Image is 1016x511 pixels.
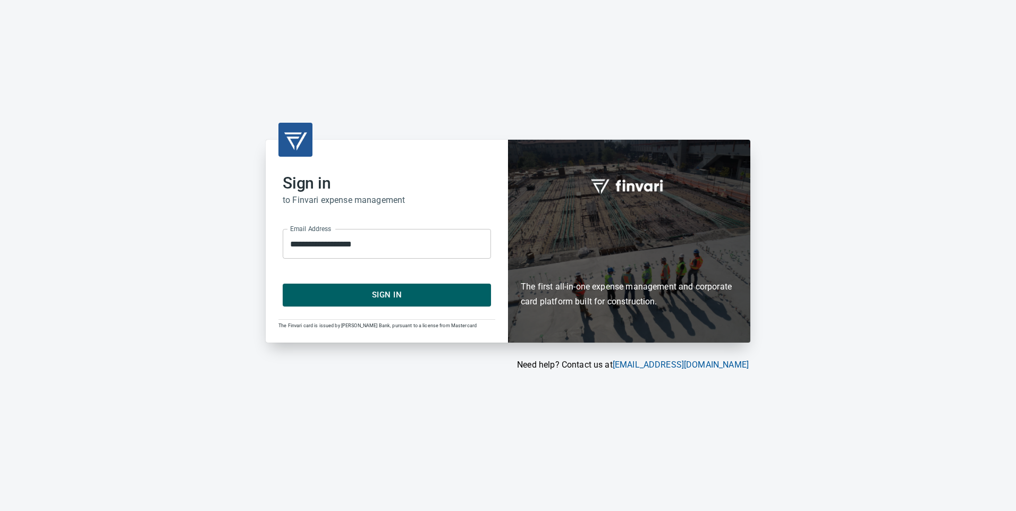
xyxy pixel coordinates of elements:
img: fullword_logo_white.png [589,173,669,198]
span: Sign In [294,288,479,302]
button: Sign In [283,284,491,306]
h2: Sign in [283,174,491,193]
p: Need help? Contact us at [266,359,749,371]
span: The Finvari card is issued by [PERSON_NAME] Bank, pursuant to a license from Mastercard [278,323,477,328]
div: Finvari [508,140,750,342]
img: transparent_logo.png [283,127,308,152]
h6: The first all-in-one expense management and corporate card platform built for construction. [521,218,738,309]
h6: to Finvari expense management [283,193,491,208]
a: [EMAIL_ADDRESS][DOMAIN_NAME] [613,360,749,370]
